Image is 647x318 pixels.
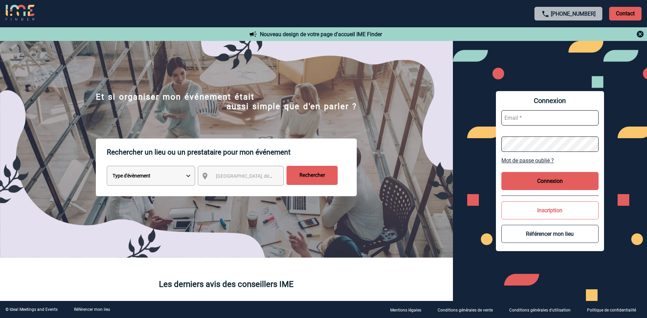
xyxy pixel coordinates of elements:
a: Mot de passe oublié ? [501,157,599,164]
button: Connexion [501,172,599,190]
button: Référencer mon lieu [501,225,599,243]
a: Politique de confidentialité [582,306,647,313]
span: [GEOGRAPHIC_DATA], département, région... [216,173,311,179]
div: © Ideal Meetings and Events [5,307,58,312]
p: Conditions générales d'utilisation [509,308,571,313]
a: Conditions générales d'utilisation [504,306,582,313]
a: Référencer mon lieu [74,307,110,312]
p: Conditions générales de vente [438,308,493,313]
input: Rechercher [286,166,338,185]
a: [PHONE_NUMBER] [551,11,595,17]
a: Mentions légales [385,306,432,313]
span: Connexion [501,97,599,105]
button: Inscription [501,201,599,219]
p: Mentions légales [390,308,421,313]
p: Politique de confidentialité [587,308,636,313]
img: call-24-px.png [541,10,549,18]
p: Rechercher un lieu ou un prestataire pour mon événement [107,139,357,166]
p: Contact [609,7,642,20]
a: Conditions générales de vente [432,306,504,313]
input: Email * [501,110,599,126]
